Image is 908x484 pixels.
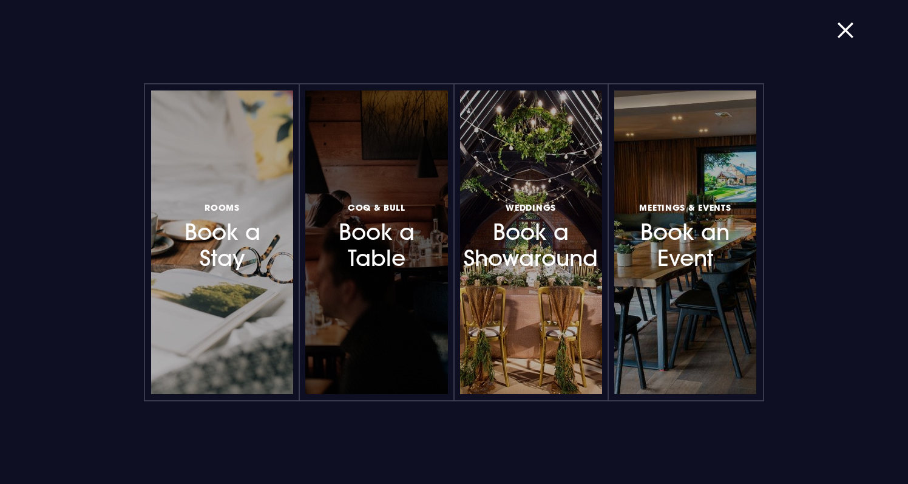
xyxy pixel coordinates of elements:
[639,202,731,213] span: Meetings & Events
[324,200,429,272] h3: Book a Table
[506,202,556,213] span: Weddings
[460,90,602,394] a: WeddingsBook a Showaround
[633,200,738,272] h3: Book an Event
[151,90,293,394] a: RoomsBook a Stay
[205,202,240,213] span: Rooms
[170,200,275,272] h3: Book a Stay
[305,90,447,394] a: Coq & BullBook a Table
[478,200,583,272] h3: Book a Showaround
[348,202,405,213] span: Coq & Bull
[614,90,756,394] a: Meetings & EventsBook an Event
